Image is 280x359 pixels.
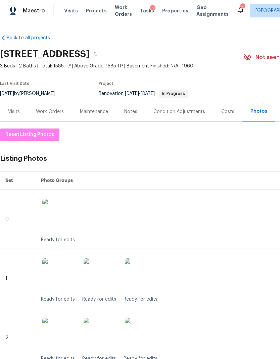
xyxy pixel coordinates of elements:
[124,296,157,303] div: Ready for edits
[250,108,267,115] div: Photos
[64,7,78,14] span: Visits
[150,5,155,12] div: 1
[125,91,139,96] span: [DATE]
[124,108,137,115] div: Notes
[41,296,75,303] div: Ready for edits
[153,108,205,115] div: Condition Adjustments
[8,108,20,115] div: Visits
[162,7,188,14] span: Properties
[41,237,75,243] div: Ready for edits
[140,8,154,13] span: Tasks
[159,92,188,96] span: In Progress
[36,108,64,115] div: Work Orders
[23,7,45,14] span: Maestro
[80,108,108,115] div: Maintenance
[196,4,229,17] span: Geo Assignments
[90,48,102,60] button: Copy Address
[99,91,188,96] span: Renovation
[221,108,234,115] div: Costs
[5,131,54,139] span: Reset Listing Photos
[99,82,113,86] span: Project
[125,91,155,96] span: -
[82,296,116,303] div: Ready for edits
[115,4,132,17] span: Work Orders
[240,4,245,11] div: 10
[141,91,155,96] span: [DATE]
[86,7,107,14] span: Projects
